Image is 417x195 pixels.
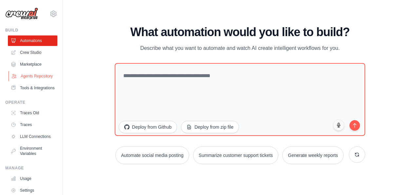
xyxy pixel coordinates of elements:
[119,121,177,133] button: Deploy from Github
[282,146,344,164] button: Generate weekly reports
[9,71,58,81] a: Agents Repository
[115,146,189,164] button: Automate social media posting
[193,146,278,164] button: Summarize customer support tickets
[115,26,366,39] h1: What automation would you like to build?
[8,59,57,70] a: Marketplace
[8,83,57,93] a: Tools & Integrations
[5,100,57,105] div: Operate
[8,35,57,46] a: Automations
[5,165,57,171] div: Manage
[130,44,350,53] p: Describe what you want to automate and watch AI create intelligent workflows for you.
[181,121,239,133] button: Deploy from zip file
[8,173,57,184] a: Usage
[5,8,38,20] img: Logo
[8,119,57,130] a: Traces
[8,143,57,159] a: Environment Variables
[8,47,57,58] a: Crew Studio
[5,28,57,33] div: Build
[8,108,57,118] a: Traces Old
[8,131,57,142] a: LLM Connections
